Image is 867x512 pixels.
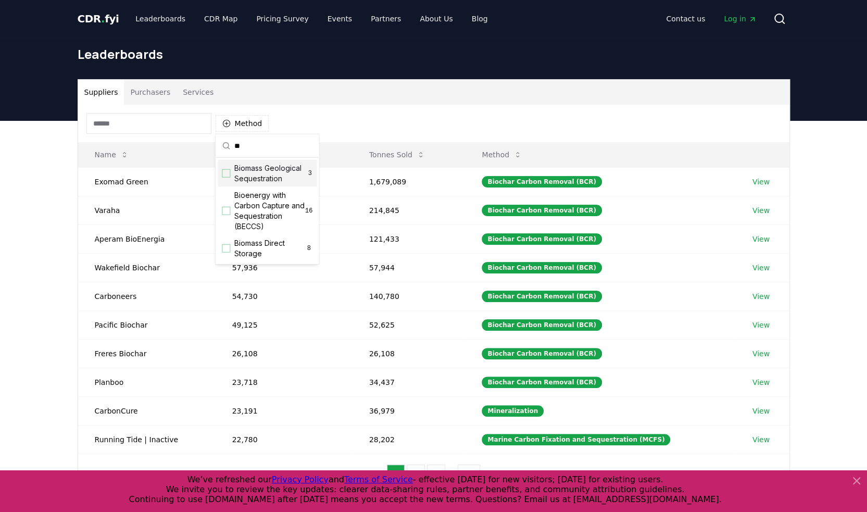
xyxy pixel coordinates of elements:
div: Mineralization [482,405,544,417]
td: Varaha [78,196,216,224]
button: Name [86,144,137,165]
a: View [752,205,770,216]
span: 8 [305,244,312,253]
button: Purchasers [124,80,177,105]
a: View [752,320,770,330]
a: Log in [715,9,764,28]
td: 23,718 [216,368,353,396]
a: Partners [362,9,409,28]
div: Biochar Carbon Removal (BCR) [482,377,601,388]
a: Leaderboards [127,9,194,28]
a: View [752,348,770,359]
td: 22,780 [216,425,353,454]
span: 16 [305,207,312,215]
li: ... [447,469,455,481]
td: Freres Biochar [78,339,216,368]
td: 57,944 [353,253,466,282]
div: Biochar Carbon Removal (BCR) [482,205,601,216]
span: Log in [724,14,756,24]
span: . [101,13,105,25]
td: Wakefield Biochar [78,253,216,282]
a: Contact us [658,9,713,28]
td: 54,730 [216,282,353,310]
div: Biochar Carbon Removal (BCR) [482,233,601,245]
button: Suppliers [78,80,124,105]
td: Pacific Biochar [78,310,216,339]
td: 26,108 [216,339,353,368]
td: CarbonCure [78,396,216,425]
a: Blog [463,9,496,28]
button: 3 [427,465,445,485]
span: CDR fyi [78,13,119,25]
td: 52,625 [353,310,466,339]
div: Biochar Carbon Removal (BCR) [482,291,601,302]
td: 23,191 [216,396,353,425]
button: 22 [458,465,481,485]
span: Biomass Direct Storage [234,238,305,259]
div: Biochar Carbon Removal (BCR) [482,348,601,359]
a: Pricing Survey [248,9,317,28]
a: CDR Map [196,9,246,28]
div: Marine Carbon Fixation and Sequestration (MCFS) [482,434,670,445]
span: 3 [307,169,312,178]
span: Biomass Geological Sequestration [234,163,307,184]
td: 1,679,089 [353,167,466,196]
td: 28,202 [353,425,466,454]
a: View [752,406,770,416]
a: View [752,434,770,445]
div: Biochar Carbon Removal (BCR) [482,262,601,273]
button: Method [216,115,269,132]
nav: Main [127,9,496,28]
button: Services [177,80,220,105]
a: View [752,177,770,187]
a: View [752,377,770,388]
button: Method [473,144,530,165]
td: 34,437 [353,368,466,396]
td: Carboneers [78,282,216,310]
td: Exomad Green [78,167,216,196]
a: View [752,263,770,273]
button: Tonnes Sold [361,144,433,165]
td: 121,433 [353,224,466,253]
td: 26,108 [353,339,466,368]
a: View [752,291,770,302]
div: Biochar Carbon Removal (BCR) [482,176,601,188]
div: Biochar Carbon Removal (BCR) [482,319,601,331]
a: About Us [411,9,461,28]
td: Running Tide | Inactive [78,425,216,454]
h1: Leaderboards [78,46,790,63]
td: Planboo [78,368,216,396]
nav: Main [658,9,764,28]
a: CDR.fyi [78,11,119,26]
td: 49,125 [216,310,353,339]
td: 140,780 [353,282,466,310]
td: Aperam BioEnergia [78,224,216,253]
span: Bioenergy with Carbon Capture and Sequestration (BECCS) [234,190,305,232]
button: 2 [407,465,425,485]
td: 36,979 [353,396,466,425]
button: 1 [387,465,405,485]
td: 57,936 [216,253,353,282]
button: next page [482,465,500,485]
a: View [752,234,770,244]
td: 214,845 [353,196,466,224]
a: Events [319,9,360,28]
